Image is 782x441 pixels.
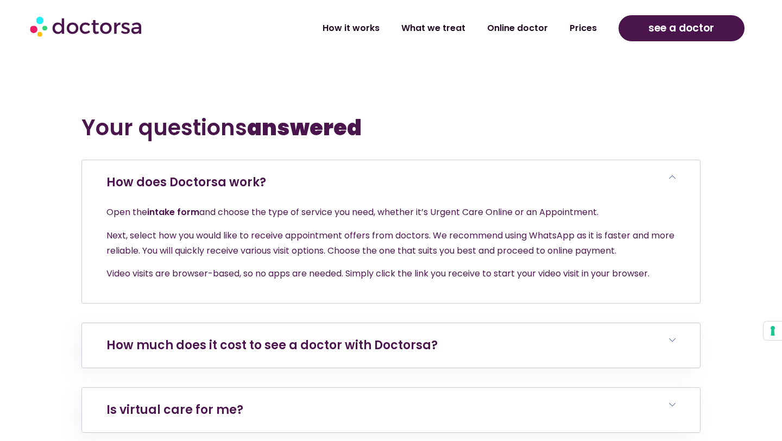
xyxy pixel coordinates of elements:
[106,205,676,220] p: Open the and choose the type of service you need, whether it’s Urgent Care Online or an Appointment.
[81,115,701,141] h2: Your questions
[648,20,714,37] span: see a doctor
[390,16,476,41] a: What we treat
[476,16,559,41] a: Online doctor
[764,322,782,340] button: Your consent preferences for tracking technologies
[106,228,676,259] p: Next, select how you would like to receive appointment offers from doctors. We recommend using Wh...
[619,15,745,41] a: see a doctor
[207,16,607,41] nav: Menu
[312,16,390,41] a: How it works
[106,174,266,191] a: How does Doctorsa work?
[106,266,676,281] p: Video visits are browser-based, so no apps are needed. Simply click the link you receive to start...
[559,16,608,41] a: Prices
[82,160,700,205] h6: How does Doctorsa work?
[106,337,438,354] a: How much does it cost to see a doctor with Doctorsa?
[82,388,700,432] h6: Is virtual care for me?
[147,206,199,218] a: intake form
[82,205,700,303] div: How does Doctorsa work?
[247,112,362,143] b: answered
[106,401,243,418] a: Is virtual care for me?
[82,323,700,368] h6: How much does it cost to see a doctor with Doctorsa?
